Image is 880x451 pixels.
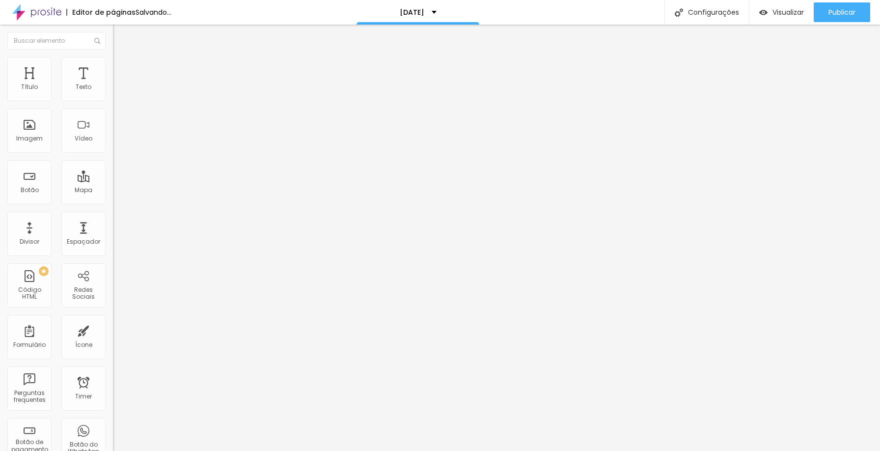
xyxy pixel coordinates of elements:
div: Salvando... [136,9,171,16]
div: Ícone [75,341,92,348]
div: Redes Sociais [64,286,103,301]
div: Botão [21,187,39,194]
span: Visualizar [772,8,804,16]
div: Vídeo [75,135,92,142]
p: [DATE] [400,9,424,16]
div: Divisor [20,238,39,245]
img: view-1.svg [759,8,768,17]
div: Perguntas frequentes [10,390,49,404]
div: Espaçador [67,238,100,245]
div: Timer [75,393,92,400]
button: Visualizar [749,2,814,22]
img: Icone [675,8,683,17]
div: Código HTML [10,286,49,301]
div: Título [21,84,38,90]
div: Formulário [13,341,46,348]
div: Editor de páginas [66,9,136,16]
div: Texto [76,84,91,90]
img: Icone [94,38,100,44]
input: Buscar elemento [7,32,106,50]
div: Imagem [16,135,43,142]
div: Mapa [75,187,92,194]
button: Publicar [814,2,870,22]
span: Publicar [828,8,855,16]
